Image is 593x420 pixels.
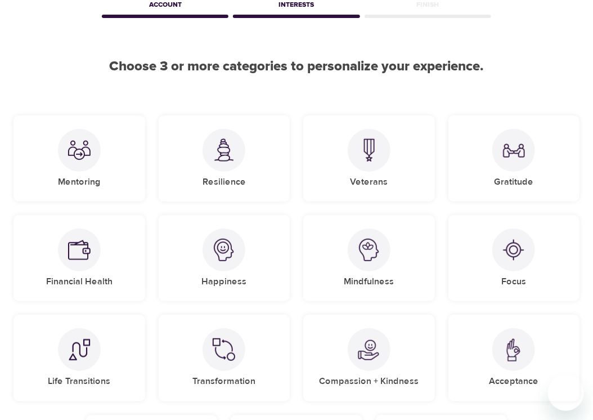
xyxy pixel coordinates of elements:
img: Mentoring [68,139,91,162]
div: AcceptanceAcceptance [448,315,580,401]
img: Compassion + Kindness [358,338,380,361]
div: MindfulnessMindfulness [303,215,435,301]
img: Transformation [213,338,235,361]
div: TransformationTransformation [159,315,290,401]
h5: Happiness [201,276,246,288]
h5: Acceptance [489,376,538,387]
h5: Mentoring [58,176,101,188]
h5: Financial Health [46,276,113,288]
h5: Focus [501,276,526,288]
div: Compassion + KindnessCompassion + Kindness [303,315,435,401]
img: Financial Health [68,239,91,261]
h5: Veterans [350,176,388,188]
h5: Compassion + Kindness [319,376,419,387]
h5: Transformation [192,376,255,387]
div: VeteransVeterans [303,115,435,202]
h5: Resilience [203,176,246,188]
div: ResilienceResilience [159,115,290,202]
img: Focus [502,239,525,261]
div: Financial HealthFinancial Health [14,215,145,301]
img: Gratitude [502,139,525,162]
h2: Choose 3 or more categories to personalize your experience. [14,59,579,75]
img: Mindfulness [358,239,380,261]
h5: Life Transitions [48,376,110,387]
img: Veterans [358,138,380,162]
h5: Gratitude [494,176,533,188]
div: Life TransitionsLife Transitions [14,315,145,401]
div: MentoringMentoring [14,115,145,202]
img: Life Transitions [68,338,91,361]
h5: Mindfulness [344,276,394,288]
img: Acceptance [502,338,525,361]
img: Resilience [213,138,235,162]
div: HappinessHappiness [159,215,290,301]
img: Happiness [213,239,235,261]
iframe: Button to launch messaging window [548,375,584,411]
div: FocusFocus [448,215,580,301]
div: GratitudeGratitude [448,115,580,202]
